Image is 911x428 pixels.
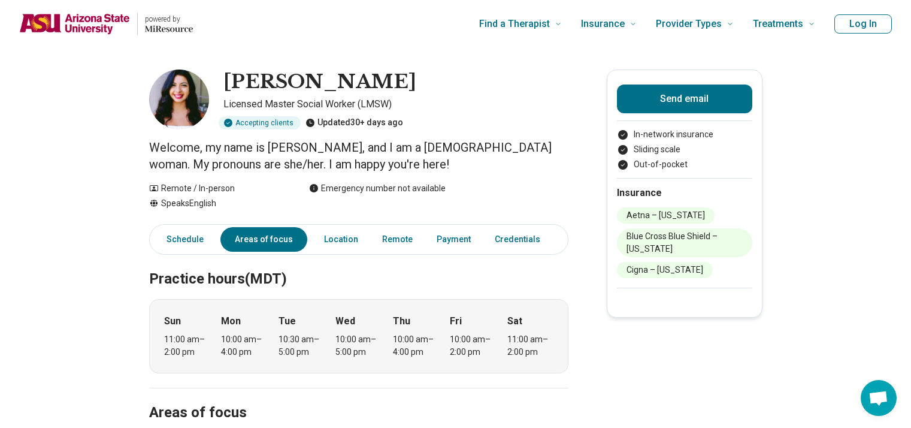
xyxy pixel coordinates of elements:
[479,16,550,32] span: Find a Therapist
[19,5,193,43] a: Home page
[393,333,439,358] div: 10:00 am – 4:00 pm
[617,228,752,257] li: Blue Cross Blue Shield – [US_STATE]
[617,262,713,278] li: Cigna – [US_STATE]
[617,186,752,200] h2: Insurance
[221,333,267,358] div: 10:00 am – 4:00 pm
[223,97,568,111] p: Licensed Master Social Worker (LMSW)
[149,182,285,195] div: Remote / In-person
[507,314,522,328] strong: Sat
[149,240,568,290] h2: Practice hours (MDT)
[488,227,555,252] a: Credentials
[149,374,568,423] h2: Areas of focus
[149,299,568,373] div: When does the program meet?
[656,16,722,32] span: Provider Types
[221,314,241,328] strong: Mon
[335,314,355,328] strong: Wed
[219,116,301,129] div: Accepting clients
[393,314,410,328] strong: Thu
[309,182,446,195] div: Emergency number not available
[164,333,210,358] div: 11:00 am – 2:00 pm
[279,333,325,358] div: 10:30 am – 5:00 pm
[617,207,715,224] li: Aetna – [US_STATE]
[581,16,625,32] span: Insurance
[317,227,365,252] a: Location
[149,139,568,173] p: Welcome, my name is [PERSON_NAME], and I am a [DEMOGRAPHIC_DATA] woman. My pronouns are she/her. ...
[450,314,462,328] strong: Fri
[152,227,211,252] a: Schedule
[834,14,892,34] button: Log In
[617,128,752,141] li: In-network insurance
[753,16,803,32] span: Treatments
[617,85,752,113] button: Send email
[507,333,553,358] div: 11:00 am – 2:00 pm
[149,70,209,129] img: Astrid Pizarro-Talamantes, Licensed Master Social Worker (LMSW)
[450,333,496,358] div: 10:00 am – 2:00 pm
[861,380,897,416] div: Open chat
[617,158,752,171] li: Out-of-pocket
[164,314,181,328] strong: Sun
[335,333,382,358] div: 10:00 am – 5:00 pm
[279,314,296,328] strong: Tue
[223,70,416,95] h1: [PERSON_NAME]
[375,227,420,252] a: Remote
[617,128,752,171] ul: Payment options
[145,14,193,24] p: powered by
[617,143,752,156] li: Sliding scale
[429,227,478,252] a: Payment
[220,227,307,252] a: Areas of focus
[305,116,403,129] div: Updated 30+ days ago
[149,197,285,210] div: Speaks English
